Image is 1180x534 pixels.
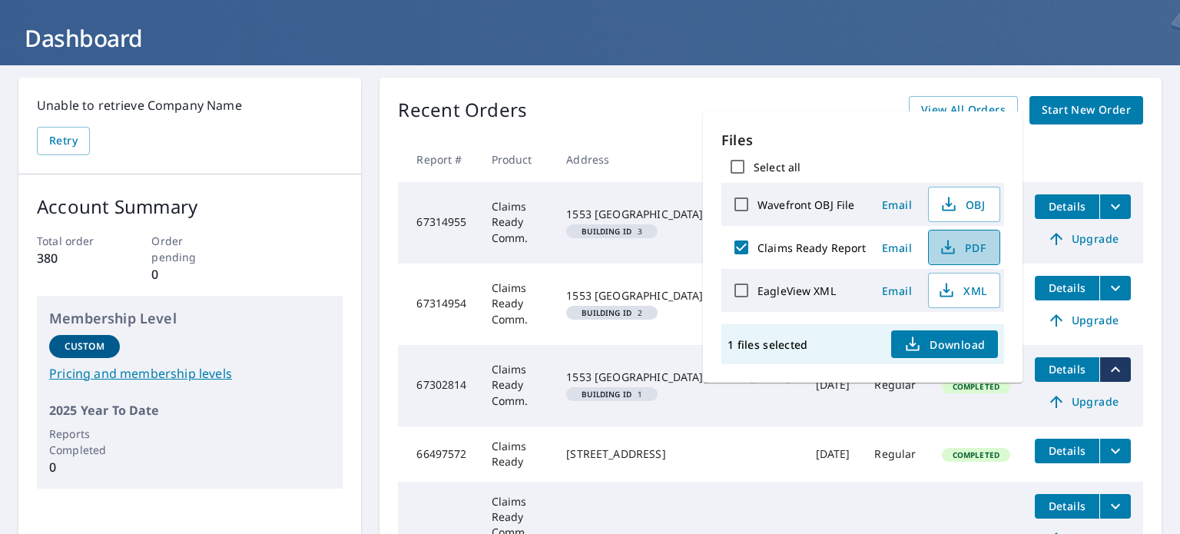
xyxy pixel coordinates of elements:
[943,449,1009,460] span: Completed
[398,345,479,426] td: 67302814
[1035,494,1099,519] button: detailsBtn-65945167
[49,131,78,151] span: Retry
[49,458,120,476] p: 0
[903,335,985,353] span: Download
[18,22,1162,54] h1: Dashboard
[1099,439,1131,463] button: filesDropdownBtn-66497572
[479,345,555,426] td: Claims Ready Comm.
[1044,199,1090,214] span: Details
[757,197,854,212] label: Wavefront OBJ File
[921,101,1006,120] span: View All Orders
[49,426,120,458] p: Reports Completed
[49,364,330,383] a: Pricing and membership levels
[49,308,330,329] p: Membership Level
[928,230,1000,265] button: PDF
[938,238,987,257] span: PDF
[943,381,1009,392] span: Completed
[1035,276,1099,300] button: detailsBtn-67314954
[1035,227,1131,251] a: Upgrade
[1044,393,1122,411] span: Upgrade
[566,370,791,385] div: 1553 [GEOGRAPHIC_DATA][PERSON_NAME]
[879,197,916,212] span: Email
[37,127,90,155] button: Retry
[1035,439,1099,463] button: detailsBtn-66497572
[862,345,929,426] td: Regular
[879,240,916,255] span: Email
[1099,494,1131,519] button: filesDropdownBtn-65945167
[757,284,836,298] label: EagleView XML
[928,187,1000,222] button: OBJ
[572,227,651,235] span: 3
[398,426,479,482] td: 66497572
[49,401,330,420] p: 2025 Year To Date
[757,240,867,255] label: Claims Ready Report
[65,340,104,353] p: Custom
[1044,230,1122,248] span: Upgrade
[151,233,228,265] p: Order pending
[479,264,555,345] td: Claims Ready Comm.
[554,137,803,182] th: Address
[37,249,114,267] p: 380
[879,284,916,298] span: Email
[582,309,631,317] em: Building ID
[566,288,791,303] div: 1553 [GEOGRAPHIC_DATA][PERSON_NAME]
[398,264,479,345] td: 67314954
[728,337,807,352] p: 1 files selected
[1044,311,1122,330] span: Upgrade
[938,195,987,214] span: OBJ
[1099,194,1131,219] button: filesDropdownBtn-67314955
[37,233,114,249] p: Total order
[804,345,863,426] td: [DATE]
[566,446,791,462] div: [STREET_ADDRESS]
[721,130,1004,151] p: Files
[938,281,987,300] span: XML
[479,182,555,264] td: Claims Ready Comm.
[572,390,651,398] span: 1
[873,193,922,217] button: Email
[1099,276,1131,300] button: filesDropdownBtn-67314954
[1035,308,1131,333] a: Upgrade
[909,96,1018,124] a: View All Orders
[1044,362,1090,376] span: Details
[398,182,479,264] td: 67314955
[1044,443,1090,458] span: Details
[804,426,863,482] td: [DATE]
[566,207,791,222] div: 1553 [GEOGRAPHIC_DATA][PERSON_NAME]
[1044,499,1090,513] span: Details
[151,265,228,284] p: 0
[1035,194,1099,219] button: detailsBtn-67314955
[1044,280,1090,295] span: Details
[754,160,800,174] label: Select all
[1035,357,1099,382] button: detailsBtn-67302814
[572,309,651,317] span: 2
[1029,96,1143,124] a: Start New Order
[37,96,343,114] p: Unable to retrieve Company Name
[873,236,922,260] button: Email
[582,390,631,398] em: Building ID
[928,273,1000,308] button: XML
[582,227,631,235] em: Building ID
[1042,101,1131,120] span: Start New Order
[398,137,479,182] th: Report #
[479,426,555,482] td: Claims Ready
[1035,390,1131,414] a: Upgrade
[37,193,343,221] p: Account Summary
[873,279,922,303] button: Email
[398,96,527,124] p: Recent Orders
[1099,357,1131,382] button: filesDropdownBtn-67302814
[891,330,997,358] button: Download
[479,137,555,182] th: Product
[862,426,929,482] td: Regular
